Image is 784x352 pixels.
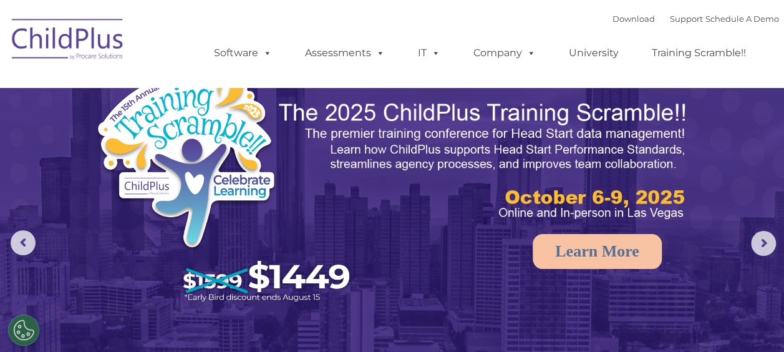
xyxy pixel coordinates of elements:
a: Training Scramble!! [639,41,758,66]
a: Company [461,41,548,66]
a: Assessments [293,41,397,66]
a: University [556,41,631,66]
img: ChildPlus by Procare Solutions [6,10,130,72]
span: Phone number [173,134,226,143]
button: Cookies Settings [8,315,39,346]
a: Software [201,41,284,66]
span: Last name [173,82,211,92]
font: | [612,14,779,24]
a: Download [612,14,655,24]
a: Learn More [533,234,662,269]
a: IT [405,41,453,66]
a: Schedule A Demo [705,14,779,24]
a: Support [670,14,703,24]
